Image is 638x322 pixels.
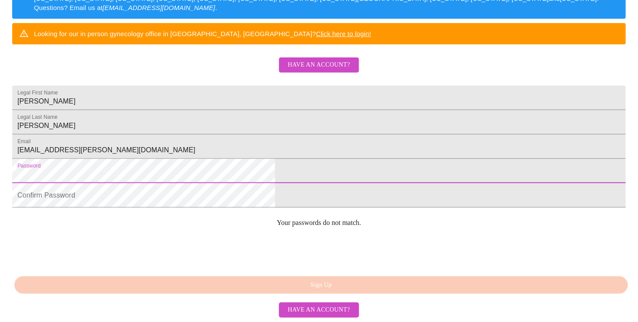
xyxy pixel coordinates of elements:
[34,26,371,42] div: Looking for our in person gynecology office in [GEOGRAPHIC_DATA], [GEOGRAPHIC_DATA]?
[12,219,626,227] p: Your passwords do not match.
[288,60,350,70] span: Have an account?
[103,4,215,11] em: [EMAIL_ADDRESS][DOMAIN_NAME]
[279,57,359,73] button: Have an account?
[316,30,371,37] a: Click here to login!
[277,67,361,74] a: Have an account?
[277,305,361,313] a: Have an account?
[12,234,144,268] iframe: reCAPTCHA
[288,305,350,315] span: Have an account?
[279,302,359,318] button: Have an account?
